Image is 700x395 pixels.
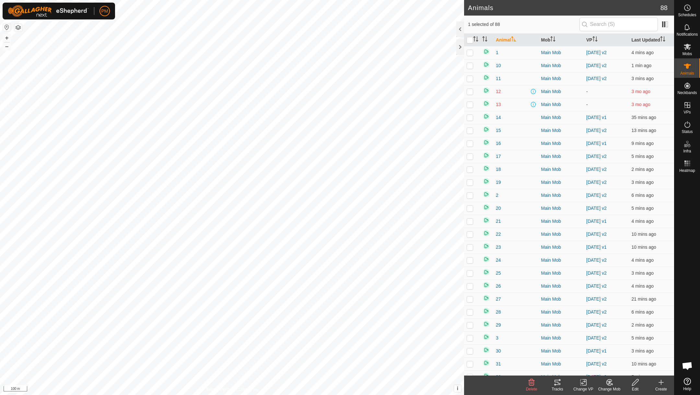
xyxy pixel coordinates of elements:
span: 30 Sept 2025, 4:29 pm [632,232,656,237]
span: 31 [496,361,501,367]
img: returning on [482,359,490,367]
span: 30 Sept 2025, 4:38 pm [632,63,651,68]
img: returning on [482,320,490,328]
a: [DATE] v2 [586,270,607,276]
img: returning on [482,113,490,120]
span: Notifications [677,32,698,36]
img: returning on [482,372,490,380]
p-sorticon: Activate to sort [550,37,555,42]
img: returning on [482,100,490,107]
a: [DATE] v2 [586,128,607,133]
span: Status [682,130,693,134]
button: Reset Map [3,23,11,31]
span: 30 Sept 2025, 4:30 pm [632,141,654,146]
img: returning on [482,61,490,68]
div: Main Mob [541,101,581,108]
span: 30 Sept 2025, 4:36 pm [632,270,654,276]
a: [DATE] v2 [586,374,607,379]
span: 30 Sept 2025, 4:30 pm [632,245,656,250]
div: Tracks [544,386,570,392]
app-display-virtual-paddock-transition: - [586,102,588,107]
div: Main Mob [541,231,581,238]
th: Animal [493,34,539,46]
span: 30 Sept 2025, 4:33 pm [632,309,654,315]
span: 3 [496,335,498,341]
span: 18 [496,166,501,173]
img: returning on [482,87,490,94]
a: [DATE] v1 [586,115,607,120]
a: [DATE] v1 [586,348,607,353]
img: returning on [482,216,490,224]
img: returning on [482,333,490,341]
a: [DATE] v2 [586,335,607,341]
span: 30 Sept 2025, 4:35 pm [632,50,654,55]
div: Main Mob [541,62,581,69]
span: 30 Sept 2025, 4:35 pm [632,283,654,289]
a: [DATE] v2 [586,309,607,315]
span: 10 [496,62,501,69]
span: 32 [496,374,501,380]
img: returning on [482,242,490,250]
span: 30 Sept 2025, 4:35 pm [632,219,654,224]
span: Infra [683,149,691,153]
span: Schedules [678,13,696,17]
span: 22 [496,231,501,238]
span: 2 [496,192,498,199]
button: + [3,34,11,42]
span: 23 [496,244,501,251]
a: Contact Us [239,387,258,392]
span: 28 [496,309,501,316]
span: 14 [496,114,501,121]
div: Main Mob [541,322,581,329]
span: 30 Sept 2025, 4:29 pm [632,361,656,366]
a: Privacy Policy [206,387,231,392]
span: 17 [496,153,501,160]
span: 1 selected of 88 [468,21,579,28]
img: returning on [482,307,490,315]
p-sorticon: Activate to sort [473,37,478,42]
app-display-virtual-paddock-transition: - [586,89,588,94]
span: Animals [680,71,694,75]
div: Main Mob [541,296,581,303]
span: 30 Sept 2025, 4:36 pm [632,348,654,353]
p-sorticon: Activate to sort [482,37,487,42]
div: Change Mob [596,386,622,392]
img: Gallagher Logo [8,5,89,17]
span: 16 [496,140,501,147]
span: 15 [496,127,501,134]
a: [DATE] v2 [586,193,607,198]
span: Help [683,387,691,391]
span: 30 Sept 2025, 4:35 pm [632,206,654,211]
img: returning on [482,164,490,172]
div: Main Mob [541,179,581,186]
img: returning on [482,190,490,198]
span: 30 Sept 2025, 4:34 pm [632,193,654,198]
span: 30 Sept 2025, 4:37 pm [632,167,654,172]
span: 19 [496,179,501,186]
div: Main Mob [541,88,581,95]
span: 21 [496,218,501,225]
a: [DATE] v2 [586,180,607,185]
a: [DATE] v1 [586,141,607,146]
span: 30 Sept 2025, 4:36 pm [632,180,654,185]
span: 24 [496,257,501,264]
img: returning on [482,268,490,276]
span: 88 [660,3,668,13]
img: returning on [482,203,490,211]
span: 26 [496,283,501,290]
img: returning on [482,48,490,55]
div: Main Mob [541,283,581,290]
span: 7 June 2025, 4:45 pm [632,89,650,94]
span: 30 Sept 2025, 4:04 pm [632,115,656,120]
img: returning on [482,138,490,146]
a: [DATE] v2 [586,76,607,81]
span: 30 [496,348,501,354]
th: Last Updated [629,34,674,46]
span: PM [101,8,108,15]
button: i [454,385,461,392]
img: returning on [482,229,490,237]
span: 30 Sept 2025, 4:26 pm [632,128,656,133]
a: [DATE] v1 [586,219,607,224]
div: Main Mob [541,335,581,341]
a: [DATE] v2 [586,232,607,237]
